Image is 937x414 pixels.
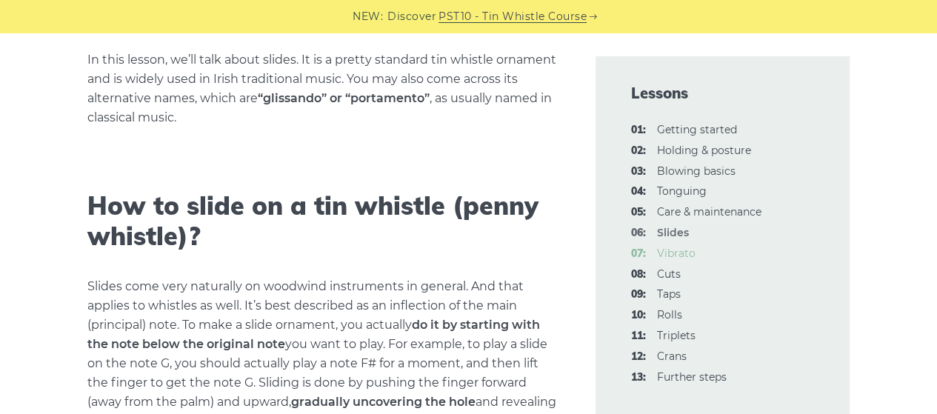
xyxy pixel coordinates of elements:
span: 01: [631,121,646,139]
span: 11: [631,327,646,345]
a: 08:Cuts [657,267,681,281]
span: 08: [631,266,646,284]
a: 01:Getting started [657,123,737,136]
a: 12:Crans [657,350,687,363]
a: 09:Taps [657,287,681,301]
a: 11:Triplets [657,329,696,342]
a: 07:Vibrato [657,247,696,260]
p: In this lesson, we’ll talk about slides. It is a pretty standard tin whistle ornament and is wide... [87,50,560,127]
span: 02: [631,142,646,160]
span: NEW: [353,8,383,25]
span: 12: [631,348,646,366]
span: 06: [631,224,646,242]
span: Lessons [631,83,815,104]
a: PST10 - Tin Whistle Course [439,8,587,25]
strong: gradually uncovering the hole [291,395,476,409]
a: 02:Holding & posture [657,144,751,157]
a: 10:Rolls [657,308,682,321]
span: 04: [631,183,646,201]
span: 07: [631,245,646,263]
strong: Slides [657,226,689,239]
a: 13:Further steps [657,370,727,384]
span: Discover [387,8,436,25]
strong: do it by starting with the note below the original note [87,318,540,351]
span: 09: [631,286,646,304]
strong: “glissando” or “portamento” [258,91,430,105]
a: 03:Blowing basics [657,164,736,178]
span: 03: [631,163,646,181]
a: 05:Care & maintenance [657,205,761,218]
span: 10: [631,307,646,324]
span: 05: [631,204,646,221]
h2: How to slide on a tin whistle (penny whistle)? [87,191,560,252]
a: 04:Tonguing [657,184,707,198]
span: 13: [631,369,646,387]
